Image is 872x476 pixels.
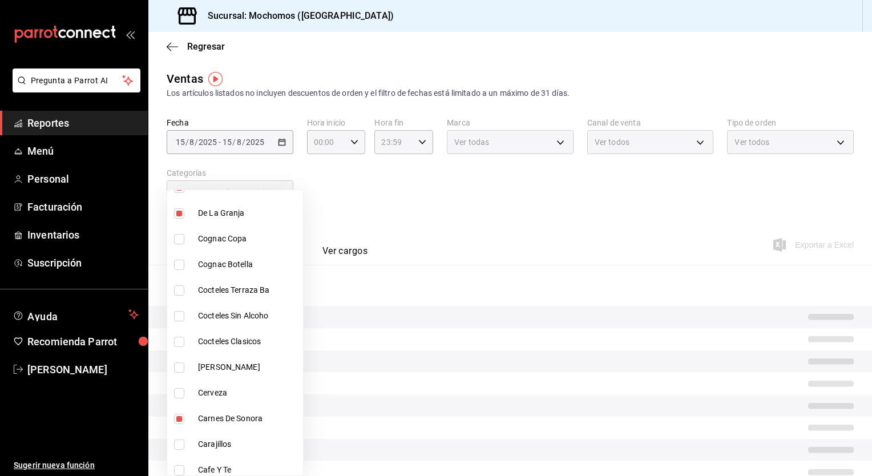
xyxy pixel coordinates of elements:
span: Carnes De Sonora [198,413,298,425]
span: Carajillos [198,438,298,450]
span: Cognac Copa [198,233,298,245]
span: Cerveza [198,387,298,399]
span: Cocteles Terraza Ba [198,284,298,296]
span: [PERSON_NAME] [198,361,298,373]
img: Tooltip marker [208,72,223,86]
span: Cafe Y Te [198,464,298,476]
span: De La Granja [198,207,298,219]
span: Cocteles Sin Alcoho [198,310,298,322]
span: Cocteles Clasicos [198,336,298,348]
span: Cognac Botella [198,259,298,271]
